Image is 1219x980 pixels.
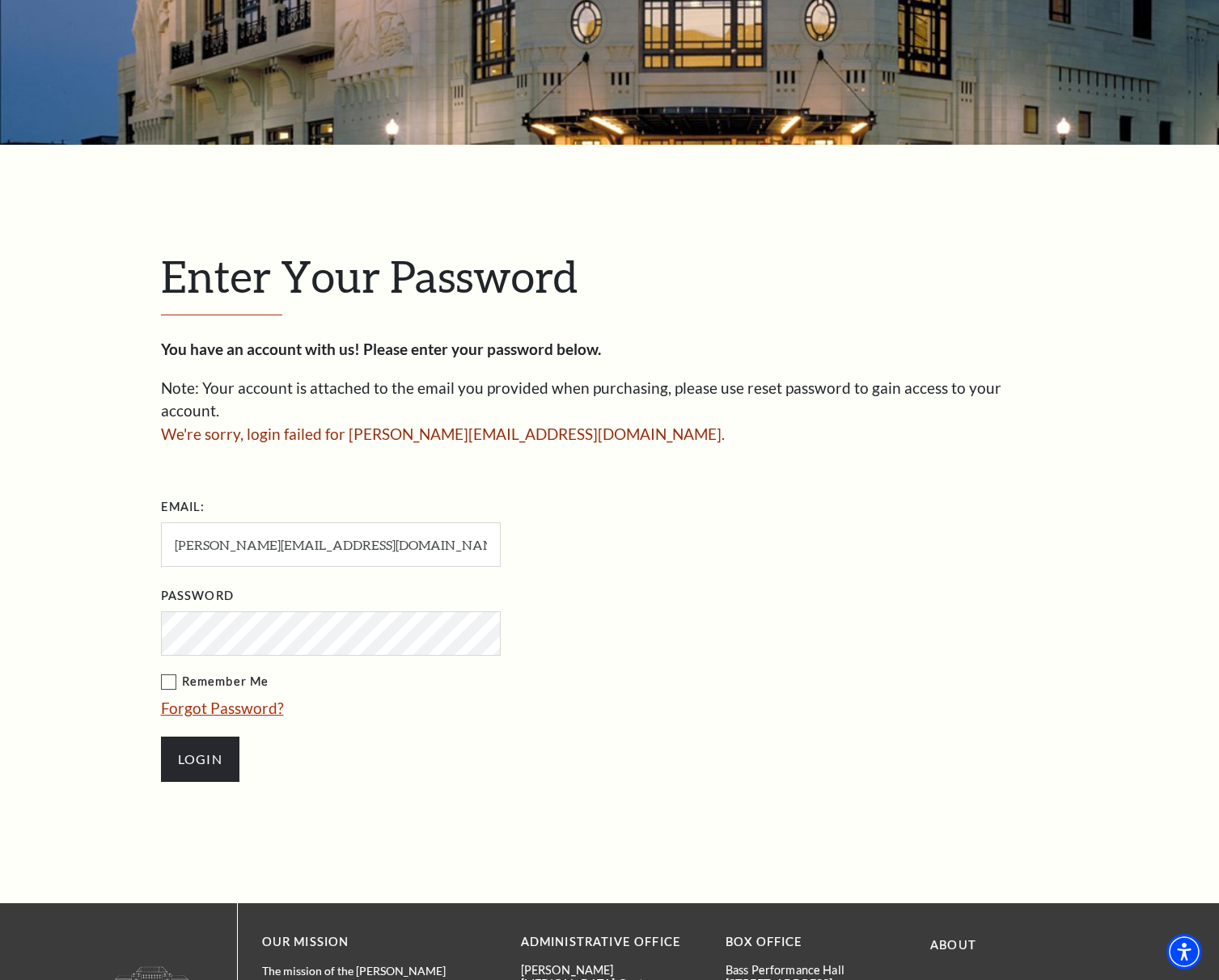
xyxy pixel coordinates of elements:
a: About [930,938,976,952]
p: Bass Performance Hall [726,963,906,977]
label: Password [161,586,234,606]
p: OUR MISSION [262,932,464,953]
strong: You have an account with us! [161,340,360,358]
input: Submit button [161,737,239,782]
p: Administrative Office [521,932,701,953]
span: Enter Your Password [161,250,578,302]
span: We're sorry, login failed for [PERSON_NAME][EMAIL_ADDRESS][DOMAIN_NAME]. [161,425,725,443]
p: BOX OFFICE [726,932,906,953]
p: Note: Your account is attached to the email you provided when purchasing, please use reset passwo... [161,377,1059,423]
a: Forgot Password? [161,699,284,717]
input: Required [161,522,501,567]
label: Remember Me [161,672,662,692]
div: Accessibility Menu [1166,934,1202,969]
strong: Please enter your password below. [363,340,601,358]
label: Email: [161,497,205,517]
